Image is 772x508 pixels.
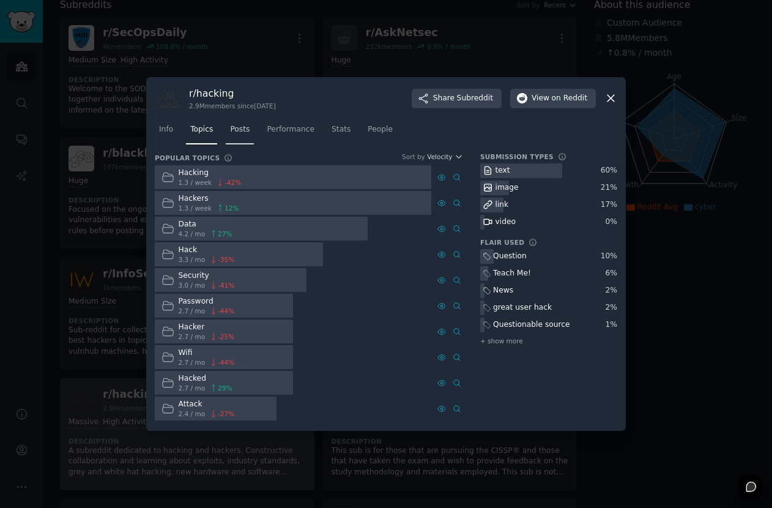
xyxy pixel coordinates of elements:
[402,152,425,161] div: Sort by
[155,120,177,145] a: Info
[179,358,206,367] span: 2.7 / mo
[179,219,232,230] div: Data
[606,217,617,228] div: 0 %
[457,93,493,104] span: Subreddit
[262,120,319,145] a: Performance
[155,154,220,162] h3: Popular Topics
[218,230,232,238] span: 27 %
[427,152,463,161] button: Velocity
[433,93,493,104] span: Share
[179,271,235,282] div: Security
[412,89,502,108] button: ShareSubreddit
[495,182,519,193] div: image
[179,296,235,307] div: Password
[179,178,212,187] span: 1.3 / week
[179,245,235,256] div: Hack
[179,255,206,264] span: 3.3 / mo
[218,358,234,367] span: -44 %
[230,124,250,135] span: Posts
[493,302,552,313] div: great user hack
[368,124,393,135] span: People
[480,152,554,161] h3: Submission Types
[189,102,276,110] div: 2.9M members since [DATE]
[189,87,276,100] h3: r/ hacking
[480,238,524,247] h3: Flair Used
[218,409,234,418] span: -27 %
[606,302,617,313] div: 2 %
[601,182,617,193] div: 21 %
[179,230,206,238] span: 4.2 / mo
[179,384,206,392] span: 2.7 / mo
[606,285,617,296] div: 2 %
[179,281,206,289] span: 3.0 / mo
[179,168,242,179] div: Hacking
[332,124,351,135] span: Stats
[159,124,173,135] span: Info
[155,86,180,111] img: hacking
[510,89,596,108] button: Viewon Reddit
[493,319,570,331] div: Questionable source
[493,268,531,279] div: Teach Me!
[179,204,212,212] span: 1.3 / week
[179,332,206,341] span: 2.7 / mo
[601,165,617,176] div: 60 %
[218,332,234,341] span: -25 %
[179,409,206,418] span: 2.4 / mo
[552,93,587,104] span: on Reddit
[601,251,617,262] div: 10 %
[218,384,232,392] span: 29 %
[363,120,397,145] a: People
[225,178,241,187] span: -42 %
[190,124,213,135] span: Topics
[495,200,509,211] div: link
[218,255,234,264] span: -35 %
[427,152,452,161] span: Velocity
[606,319,617,331] div: 1 %
[179,307,206,315] span: 2.7 / mo
[532,93,587,104] span: View
[179,399,235,410] div: Attack
[493,251,527,262] div: Question
[179,373,232,384] div: Hacked
[218,307,234,315] span: -44 %
[226,120,254,145] a: Posts
[218,281,234,289] span: -41 %
[495,165,510,176] div: text
[225,204,239,212] span: 12 %
[601,200,617,211] div: 17 %
[327,120,355,145] a: Stats
[179,193,239,204] div: Hackers
[267,124,314,135] span: Performance
[186,120,217,145] a: Topics
[480,337,523,345] span: + show more
[179,348,235,359] div: Wifi
[495,217,516,228] div: video
[606,268,617,279] div: 6 %
[493,285,513,296] div: News
[179,322,235,333] div: Hacker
